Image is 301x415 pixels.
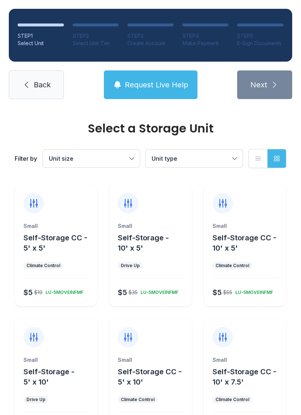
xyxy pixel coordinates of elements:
div: STEP 1 [18,32,64,40]
div: STEP 2 [73,32,119,40]
div: LU-5MOVEINFMF [138,287,178,295]
span: Back [34,80,51,90]
div: Small [213,356,278,364]
div: STEP 4 [182,32,229,40]
button: Self-Storage CC - 10' x 7.5' [213,367,283,387]
div: E-Sign Documents [237,40,283,47]
span: Unit size [49,155,73,162]
div: Small [118,356,183,364]
div: STEP 5 [237,32,283,40]
span: Self-Storage - 10' x 5' [118,233,169,252]
div: Climate Control [215,397,249,403]
div: Select Unit Tier [73,40,119,47]
div: $19 [34,289,43,296]
div: LU-5MOVEINFMF [43,287,83,295]
div: $5 [213,287,222,298]
div: Climate Control [26,263,60,269]
div: $55 [223,289,232,296]
div: $5 [118,287,127,298]
span: Self-Storage - 5' x 10' [23,367,75,386]
div: Drive Up [26,397,46,403]
div: Small [23,356,88,364]
span: Self-Storage CC - 5' x 5' [23,233,87,252]
span: Next [250,80,267,90]
div: Make Payment [182,40,229,47]
div: Climate Control [121,397,155,403]
div: Drive Up [121,263,140,269]
span: Self-Storage CC - 10' x 5' [213,233,276,252]
div: STEP 3 [127,32,174,40]
button: Self-Storage - 5' x 10' [23,367,94,387]
button: Unit type [146,150,243,167]
button: Self-Storage CC - 5' x 5' [23,233,94,253]
button: Self-Storage - 10' x 5' [118,233,189,253]
div: Filter by [15,154,37,163]
div: LU-5MOVEINFMF [232,287,273,295]
span: Self-Storage CC - 10' x 7.5' [213,367,276,386]
div: Select Unit [18,40,64,47]
div: Small [213,222,278,230]
span: Request Live Help [125,80,188,90]
span: Unit type [152,155,177,162]
div: Climate Control [215,263,249,269]
div: $35 [128,289,138,296]
button: Self-Storage CC - 5' x 10' [118,367,189,387]
button: Self-Storage CC - 10' x 5' [213,233,283,253]
div: Small [23,222,88,230]
div: Small [118,222,183,230]
div: Create Account [127,40,174,47]
span: Self-Storage CC - 5' x 10' [118,367,182,386]
div: Select a Storage Unit [15,123,286,134]
button: Unit size [43,150,140,167]
div: $5 [23,287,33,298]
